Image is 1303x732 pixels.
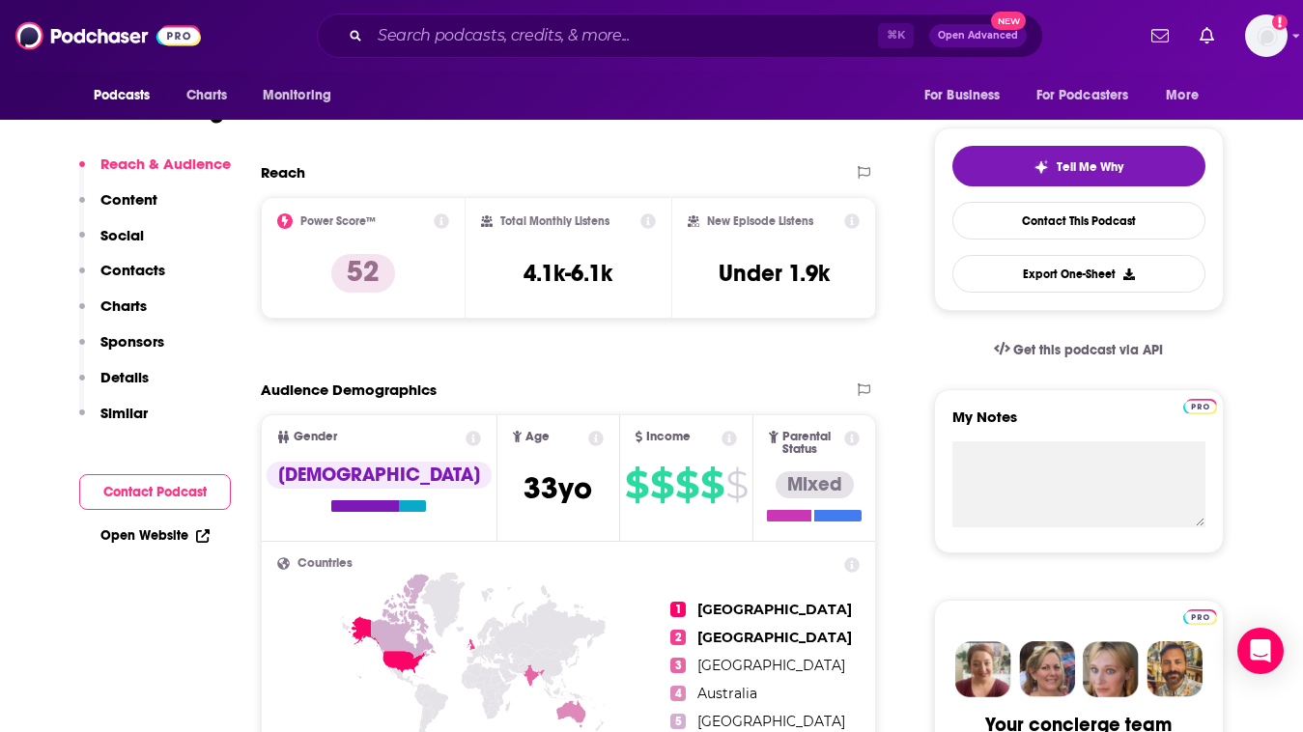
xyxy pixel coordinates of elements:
[670,658,686,673] span: 3
[991,12,1026,30] span: New
[670,686,686,701] span: 4
[100,190,157,209] p: Content
[186,82,228,109] span: Charts
[79,332,164,368] button: Sponsors
[1192,19,1222,52] a: Show notifications dropdown
[100,261,165,279] p: Contacts
[1024,77,1157,114] button: open menu
[1083,641,1139,697] img: Jules Profile
[100,527,210,544] a: Open Website
[670,714,686,729] span: 5
[79,296,147,332] button: Charts
[1183,396,1217,414] a: Pro website
[1245,14,1288,57] button: Show profile menu
[100,296,147,315] p: Charts
[719,259,830,288] h3: Under 1.9k
[955,641,1011,697] img: Sydney Profile
[1183,606,1217,625] a: Pro website
[670,602,686,617] span: 1
[331,254,395,293] p: 52
[978,326,1179,374] a: Get this podcast via API
[94,82,151,109] span: Podcasts
[79,474,231,510] button: Contact Podcast
[1237,628,1284,674] div: Open Intercom Messenger
[697,601,852,618] span: [GEOGRAPHIC_DATA]
[929,24,1027,47] button: Open AdvancedNew
[1152,77,1223,114] button: open menu
[1144,19,1176,52] a: Show notifications dropdown
[249,77,356,114] button: open menu
[675,469,698,500] span: $
[100,155,231,173] p: Reach & Audience
[1013,342,1163,358] span: Get this podcast via API
[625,469,648,500] span: $
[79,226,144,262] button: Social
[700,469,723,500] span: $
[1034,159,1049,175] img: tell me why sparkle
[100,226,144,244] p: Social
[1036,82,1129,109] span: For Podcasters
[670,630,686,645] span: 2
[1057,159,1123,175] span: Tell Me Why
[370,20,878,51] input: Search podcasts, credits, & more...
[79,404,148,439] button: Similar
[524,469,592,507] span: 33 yo
[776,471,854,498] div: Mixed
[952,146,1205,186] button: tell me why sparkleTell Me Why
[261,163,305,182] h2: Reach
[80,77,176,114] button: open menu
[263,82,331,109] span: Monitoring
[79,368,149,404] button: Details
[1183,399,1217,414] img: Podchaser Pro
[646,431,691,443] span: Income
[524,259,612,288] h3: 4.1k-6.1k
[725,469,748,500] span: $
[300,214,376,228] h2: Power Score™
[500,214,609,228] h2: Total Monthly Listens
[697,685,757,702] span: Australia
[100,368,149,386] p: Details
[261,380,437,399] h2: Audience Demographics
[79,261,165,296] button: Contacts
[100,404,148,422] p: Similar
[697,713,845,730] span: [GEOGRAPHIC_DATA]
[878,23,914,48] span: ⌘ K
[697,657,845,674] span: [GEOGRAPHIC_DATA]
[297,557,353,570] span: Countries
[1245,14,1288,57] img: User Profile
[924,82,1001,109] span: For Business
[79,190,157,226] button: Content
[1019,641,1075,697] img: Barbara Profile
[938,31,1018,41] span: Open Advanced
[100,332,164,351] p: Sponsors
[1245,14,1288,57] span: Logged in as careycifranic
[952,255,1205,293] button: Export One-Sheet
[1147,641,1203,697] img: Jon Profile
[952,202,1205,239] a: Contact This Podcast
[525,431,550,443] span: Age
[650,469,673,500] span: $
[317,14,1043,58] div: Search podcasts, credits, & more...
[911,77,1025,114] button: open menu
[1166,82,1199,109] span: More
[174,77,240,114] a: Charts
[15,17,201,54] img: Podchaser - Follow, Share and Rate Podcasts
[782,431,841,456] span: Parental Status
[952,408,1205,441] label: My Notes
[1272,14,1288,30] svg: Add a profile image
[79,155,231,190] button: Reach & Audience
[267,462,492,489] div: [DEMOGRAPHIC_DATA]
[1183,609,1217,625] img: Podchaser Pro
[294,431,337,443] span: Gender
[707,214,813,228] h2: New Episode Listens
[697,629,852,646] span: [GEOGRAPHIC_DATA]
